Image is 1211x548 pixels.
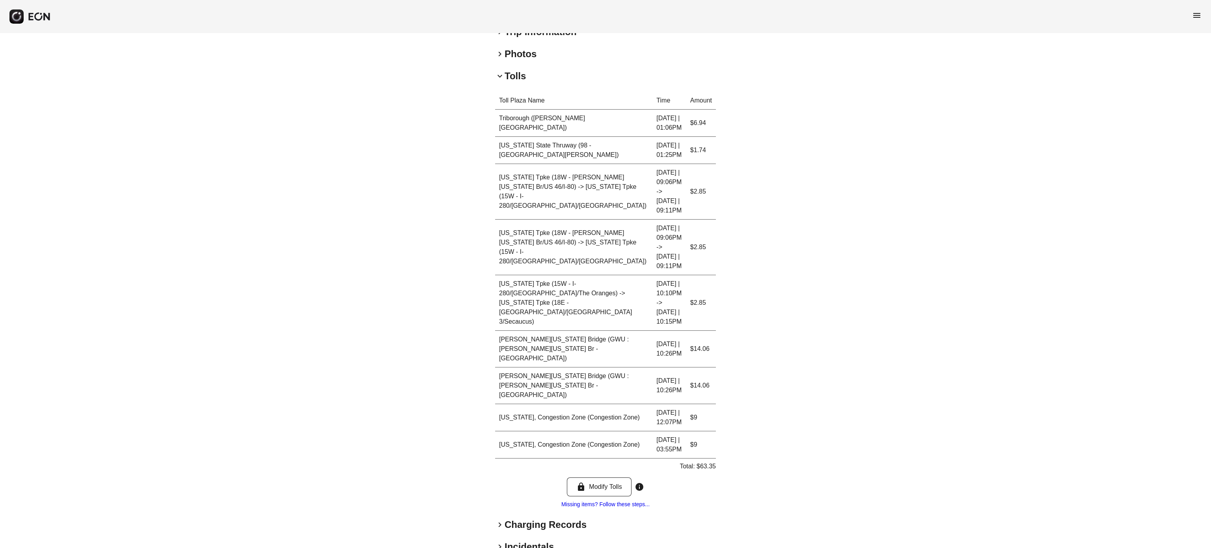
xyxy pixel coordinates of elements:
[686,431,716,459] td: $9
[495,520,505,529] span: keyboard_arrow_right
[495,164,652,220] td: [US_STATE] Tpke (18W - [PERSON_NAME][US_STATE] Br/US 46/I-80) -> [US_STATE] Tpke (15W - I-280/[GE...
[505,518,587,531] h2: Charging Records
[495,431,652,459] td: [US_STATE], Congestion Zone (Congestion Zone)
[652,404,686,431] td: [DATE] | 12:07PM
[680,462,716,471] p: Total: $63.35
[652,431,686,459] td: [DATE] | 03:55PM
[495,110,652,137] td: Triborough ([PERSON_NAME][GEOGRAPHIC_DATA])
[652,164,686,220] td: [DATE] | 09:06PM -> [DATE] | 09:11PM
[495,92,652,110] th: Toll Plaza Name
[686,137,716,164] td: $1.74
[561,501,650,507] a: Missing items? Follow these steps...
[635,482,644,492] span: info
[495,404,652,431] td: [US_STATE], Congestion Zone (Congestion Zone)
[495,275,652,331] td: [US_STATE] Tpke (15W - I-280/[GEOGRAPHIC_DATA]/The Oranges) -> [US_STATE] Tpke (18E - [GEOGRAPHIC...
[652,367,686,404] td: [DATE] | 10:26PM
[686,110,716,137] td: $6.94
[686,275,716,331] td: $2.85
[652,110,686,137] td: [DATE] | 01:06PM
[495,49,505,59] span: keyboard_arrow_right
[652,92,686,110] th: Time
[686,404,716,431] td: $9
[686,92,716,110] th: Amount
[576,482,586,492] span: lock
[495,367,652,404] td: [PERSON_NAME][US_STATE] Bridge (GWU : [PERSON_NAME][US_STATE] Br - [GEOGRAPHIC_DATA])
[567,477,631,496] button: Modify Tolls
[652,275,686,331] td: [DATE] | 10:10PM -> [DATE] | 10:15PM
[495,331,652,367] td: [PERSON_NAME][US_STATE] Bridge (GWU : [PERSON_NAME][US_STATE] Br - [GEOGRAPHIC_DATA])
[505,70,526,82] h2: Tolls
[686,331,716,367] td: $14.06
[505,48,537,60] h2: Photos
[495,137,652,164] td: [US_STATE] State Thruway (98 - [GEOGRAPHIC_DATA][PERSON_NAME])
[1192,11,1202,20] span: menu
[686,367,716,404] td: $14.06
[495,220,652,275] td: [US_STATE] Tpke (18W - [PERSON_NAME][US_STATE] Br/US 46/I-80) -> [US_STATE] Tpke (15W - I-280/[GE...
[652,220,686,275] td: [DATE] | 09:06PM -> [DATE] | 09:11PM
[686,220,716,275] td: $2.85
[652,137,686,164] td: [DATE] | 01:25PM
[652,331,686,367] td: [DATE] | 10:26PM
[686,164,716,220] td: $2.85
[495,71,505,81] span: keyboard_arrow_down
